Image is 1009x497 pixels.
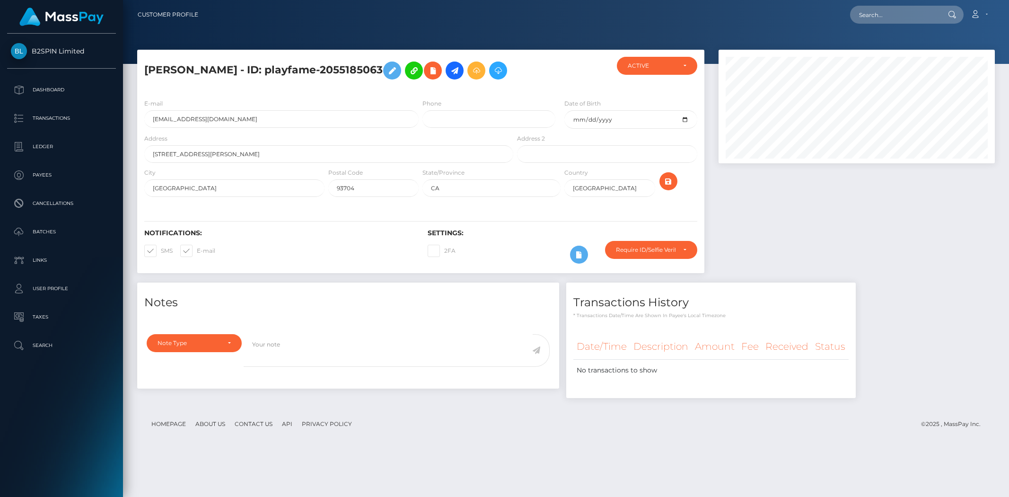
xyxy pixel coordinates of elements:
label: Date of Birth [564,99,601,108]
p: Search [11,338,112,353]
p: * Transactions date/time are shown in payee's local timezone [573,312,849,319]
a: Customer Profile [138,5,198,25]
a: Ledger [7,135,116,159]
a: Homepage [148,417,190,431]
button: ACTIVE [617,57,697,75]
div: Require ID/Selfie Verification [616,246,676,254]
img: B2SPIN Limited [11,43,27,59]
div: Note Type [158,339,220,347]
h6: Notifications: [144,229,413,237]
a: Contact Us [231,417,276,431]
button: Require ID/Selfie Verification [605,241,697,259]
p: Batches [11,225,112,239]
p: Dashboard [11,83,112,97]
label: Phone [422,99,441,108]
button: Note Type [147,334,242,352]
p: Taxes [11,310,112,324]
span: B2SPIN Limited [7,47,116,55]
label: SMS [144,245,173,257]
th: Amount [692,334,738,360]
a: About Us [192,417,229,431]
p: Links [11,253,112,267]
p: User Profile [11,282,112,296]
h5: [PERSON_NAME] - ID: playfame-2055185063 [144,57,508,84]
th: Date/Time [573,334,630,360]
a: Batches [7,220,116,244]
label: E-mail [180,245,215,257]
label: Country [564,169,588,177]
label: Address [144,134,167,143]
p: Payees [11,168,112,182]
h6: Settings: [428,229,697,237]
a: Transactions [7,106,116,130]
a: Payees [7,163,116,187]
a: Taxes [7,305,116,329]
a: Privacy Policy [298,417,356,431]
td: No transactions to show [573,360,849,382]
a: Cancellations [7,192,116,215]
p: Transactions [11,111,112,125]
a: Initiate Payout [446,62,464,80]
a: Search [7,334,116,357]
h4: Notes [144,294,552,311]
a: User Profile [7,277,116,301]
th: Received [762,334,812,360]
label: Address 2 [517,134,545,143]
label: E-mail [144,99,163,108]
label: 2FA [428,245,456,257]
label: State/Province [422,169,465,177]
label: Postal Code [328,169,363,177]
a: Dashboard [7,78,116,102]
div: ACTIVE [628,62,676,70]
p: Cancellations [11,196,112,211]
a: Links [7,248,116,272]
th: Status [812,334,849,360]
th: Fee [738,334,762,360]
a: API [278,417,296,431]
h4: Transactions History [573,294,849,311]
p: Ledger [11,140,112,154]
label: City [144,169,156,177]
th: Description [630,334,692,360]
img: MassPay Logo [19,8,104,26]
div: © 2025 , MassPay Inc. [921,419,988,429]
input: Search... [850,6,939,24]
